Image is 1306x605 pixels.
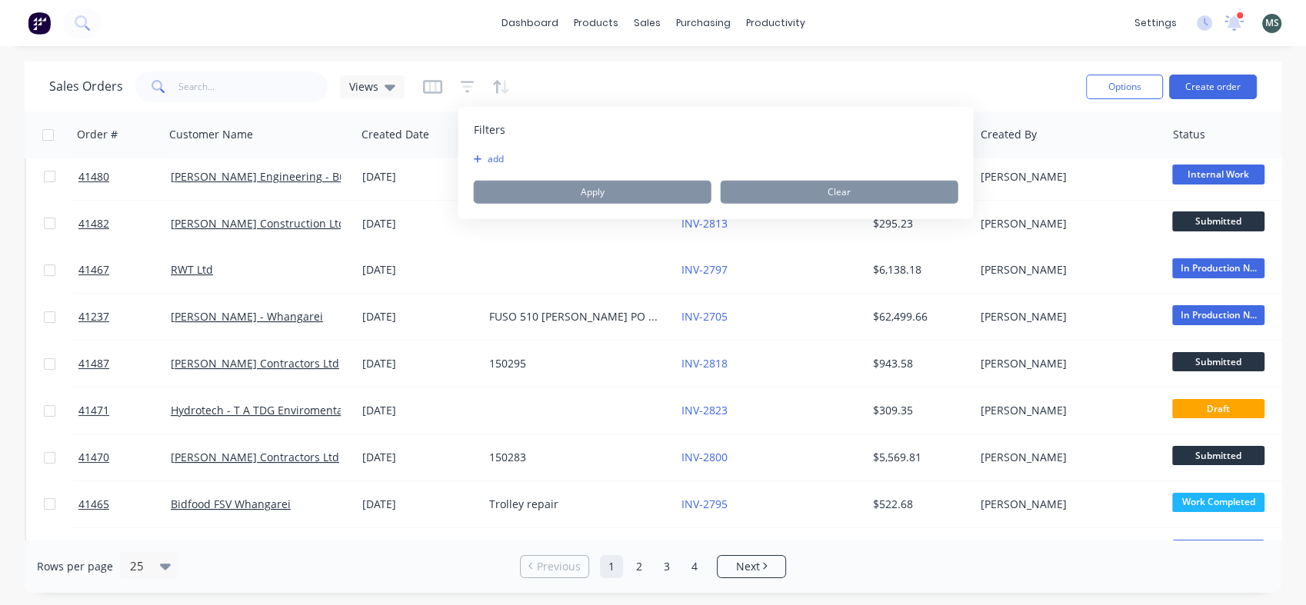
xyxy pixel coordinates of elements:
div: [PERSON_NAME] [981,356,1151,371]
a: INV-2823 [681,403,728,417]
a: 41465 [78,481,171,527]
div: [DATE] [362,216,477,231]
span: MS [1265,16,1279,30]
div: Created Date [361,127,429,142]
button: Options [1086,75,1163,99]
a: Page 4 [683,555,706,578]
div: sales [626,12,668,35]
a: 41487 [78,341,171,387]
a: Page 2 [628,555,651,578]
button: Create order [1169,75,1257,99]
div: [PERSON_NAME] [981,169,1151,184]
a: Hydrotech - T A TDG Enviromental Limited [171,403,388,417]
div: Trolley repair [489,497,660,512]
span: 41470 [78,450,109,465]
span: In Production N... [1172,305,1264,324]
a: Next page [718,559,785,574]
div: FUSO 510 [PERSON_NAME] PO 825751 [489,309,660,324]
div: [DATE] [362,450,477,465]
a: INV-2705 [681,309,728,324]
div: [PERSON_NAME] [981,403,1151,418]
div: purchasing [668,12,738,35]
a: 41471 [78,387,171,434]
div: [DATE] [362,309,477,324]
span: 41237 [78,309,109,324]
a: INV-2813 [681,216,728,231]
div: $309.35 [873,403,964,418]
img: Factory [28,12,51,35]
span: In Production N... [1172,258,1264,278]
input: Search... [178,71,328,102]
span: Work Completed [1172,493,1264,512]
div: $62,499.66 [873,309,964,324]
a: [PERSON_NAME] Engineering - Building R M [171,169,398,184]
div: [DATE] [362,262,477,278]
a: [PERSON_NAME] Contractors Ltd [171,356,339,371]
div: [PERSON_NAME] [981,309,1151,324]
div: [DATE] [362,403,477,418]
div: $5,569.81 [873,450,964,465]
div: $522.68 [873,497,964,512]
div: settings [1127,12,1184,35]
a: 41467 [78,247,171,293]
span: 41487 [78,356,109,371]
a: INV-2797 [681,262,728,277]
a: Bidfood FSV Whangarei [171,497,291,511]
span: Draft [1172,399,1264,418]
span: Internal Work [1172,165,1264,184]
a: [PERSON_NAME] - Whangarei [171,309,323,324]
div: products [566,12,626,35]
div: [DATE] [362,169,477,184]
a: dashboard [494,12,566,35]
span: Views [349,78,378,95]
div: $295.23 [873,216,964,231]
span: Next [735,559,759,574]
a: 41470 [78,434,171,480]
a: 41482 [78,201,171,247]
a: INV-2818 [681,356,728,371]
h1: Sales Orders [49,79,123,94]
span: Filters [474,122,505,138]
a: Previous page [521,559,588,574]
a: Page 3 [655,555,678,578]
div: 150295 [489,356,660,371]
a: Page 1 is your current page [600,555,623,578]
div: [PERSON_NAME] [981,262,1151,278]
a: 41473 [78,528,171,574]
span: Submitted [1172,211,1264,231]
div: productivity [738,12,813,35]
button: Clear [721,181,958,204]
a: [PERSON_NAME] Construction Ltd [171,216,345,231]
div: 150283 [489,450,660,465]
span: 41480 [78,169,109,184]
a: 41237 [78,294,171,340]
a: 41480 [78,154,171,200]
a: INV-2795 [681,497,728,511]
div: [DATE] [362,356,477,371]
span: 41467 [78,262,109,278]
a: RWT Ltd [171,262,213,277]
div: Created By [981,127,1037,142]
ul: Pagination [514,555,792,578]
div: [PERSON_NAME] [981,450,1151,465]
a: INV-2800 [681,450,728,464]
span: Previous [537,559,581,574]
span: Submitted [1172,352,1264,371]
span: 41482 [78,216,109,231]
span: 41471 [78,403,109,418]
div: [PERSON_NAME] [981,216,1151,231]
div: $943.58 [873,356,964,371]
span: 41465 [78,497,109,512]
div: [DATE] [362,497,477,512]
button: Apply [474,181,711,204]
span: Rows per page [37,559,113,574]
div: $6,138.18 [873,262,964,278]
div: Order # [77,127,118,142]
div: [PERSON_NAME] [981,497,1151,512]
span: Submitted [1172,446,1264,465]
a: [PERSON_NAME] Contractors Ltd [171,450,339,464]
button: add [474,153,512,165]
div: Customer Name [169,127,253,142]
div: Status [1173,127,1205,142]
